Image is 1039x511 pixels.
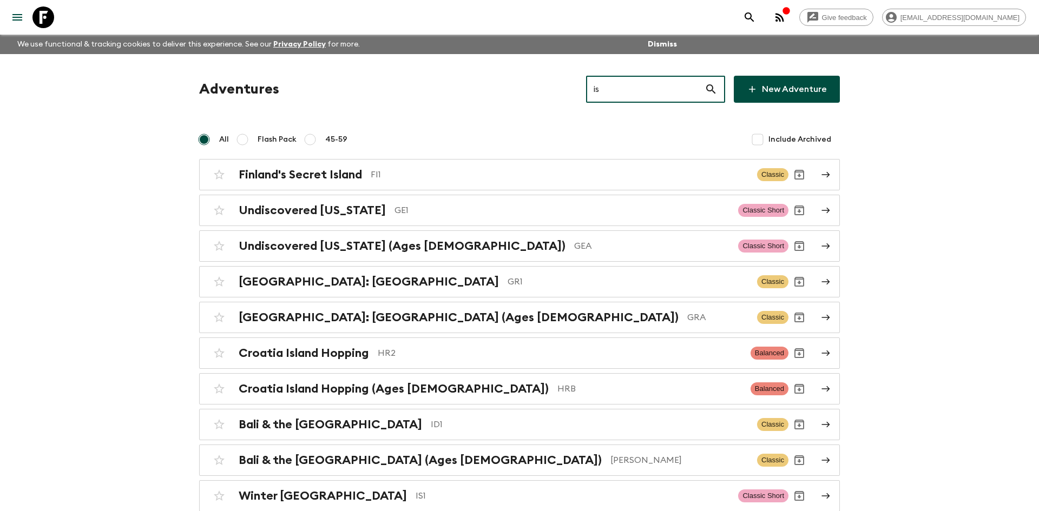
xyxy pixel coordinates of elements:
[6,6,28,28] button: menu
[199,337,840,369] a: Croatia Island HoppingHR2BalancedArchive
[610,454,748,467] p: [PERSON_NAME]
[882,9,1026,26] div: [EMAIL_ADDRESS][DOMAIN_NAME]
[574,240,729,253] p: GEA
[239,453,602,467] h2: Bali & the [GEOGRAPHIC_DATA] (Ages [DEMOGRAPHIC_DATA])
[738,489,788,502] span: Classic Short
[757,168,788,181] span: Classic
[557,382,742,395] p: HRB
[199,266,840,297] a: [GEOGRAPHIC_DATA]: [GEOGRAPHIC_DATA]GR1ClassicArchive
[199,409,840,440] a: Bali & the [GEOGRAPHIC_DATA]ID1ClassicArchive
[199,373,840,404] a: Croatia Island Hopping (Ages [DEMOGRAPHIC_DATA])HRBBalancedArchive
[757,311,788,324] span: Classic
[239,275,499,289] h2: [GEOGRAPHIC_DATA]: [GEOGRAPHIC_DATA]
[394,204,729,217] p: GE1
[788,485,810,507] button: Archive
[325,134,347,145] span: 45-59
[895,14,1025,22] span: [EMAIL_ADDRESS][DOMAIN_NAME]
[239,382,549,396] h2: Croatia Island Hopping (Ages [DEMOGRAPHIC_DATA])
[788,414,810,435] button: Archive
[788,342,810,364] button: Archive
[199,302,840,333] a: [GEOGRAPHIC_DATA]: [GEOGRAPHIC_DATA] (Ages [DEMOGRAPHIC_DATA])GRAClassicArchive
[416,489,729,502] p: IS1
[757,454,788,467] span: Classic
[239,168,362,182] h2: Finland's Secret Island
[239,489,407,503] h2: Winter [GEOGRAPHIC_DATA]
[219,134,229,145] span: All
[757,275,788,288] span: Classic
[378,347,742,360] p: HR2
[738,204,788,217] span: Classic Short
[199,195,840,226] a: Undiscovered [US_STATE]GE1Classic ShortArchive
[239,346,369,360] h2: Croatia Island Hopping
[757,418,788,431] span: Classic
[788,235,810,257] button: Archive
[431,418,748,431] p: ID1
[751,347,788,360] span: Balanced
[799,9,873,26] a: Give feedback
[645,37,680,52] button: Dismiss
[751,382,788,395] span: Balanced
[273,41,326,48] a: Privacy Policy
[788,378,810,400] button: Archive
[239,310,679,324] h2: [GEOGRAPHIC_DATA]: [GEOGRAPHIC_DATA] (Ages [DEMOGRAPHIC_DATA])
[788,200,810,221] button: Archive
[687,311,748,324] p: GRA
[738,240,788,253] span: Classic Short
[788,449,810,471] button: Archive
[739,6,760,28] button: search adventures
[239,203,386,217] h2: Undiscovered [US_STATE]
[199,230,840,262] a: Undiscovered [US_STATE] (Ages [DEMOGRAPHIC_DATA])GEAClassic ShortArchive
[199,159,840,190] a: Finland's Secret IslandFI1ClassicArchive
[816,14,873,22] span: Give feedback
[239,417,422,432] h2: Bali & the [GEOGRAPHIC_DATA]
[788,307,810,328] button: Archive
[239,239,565,253] h2: Undiscovered [US_STATE] (Ages [DEMOGRAPHIC_DATA])
[199,78,279,100] h1: Adventures
[508,275,748,288] p: GR1
[586,74,705,104] input: e.g. AR1, Argentina
[199,444,840,476] a: Bali & the [GEOGRAPHIC_DATA] (Ages [DEMOGRAPHIC_DATA])[PERSON_NAME]ClassicArchive
[13,35,364,54] p: We use functional & tracking cookies to deliver this experience. See our for more.
[788,271,810,293] button: Archive
[258,134,297,145] span: Flash Pack
[788,164,810,185] button: Archive
[768,134,831,145] span: Include Archived
[371,168,748,181] p: FI1
[734,76,840,103] a: New Adventure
